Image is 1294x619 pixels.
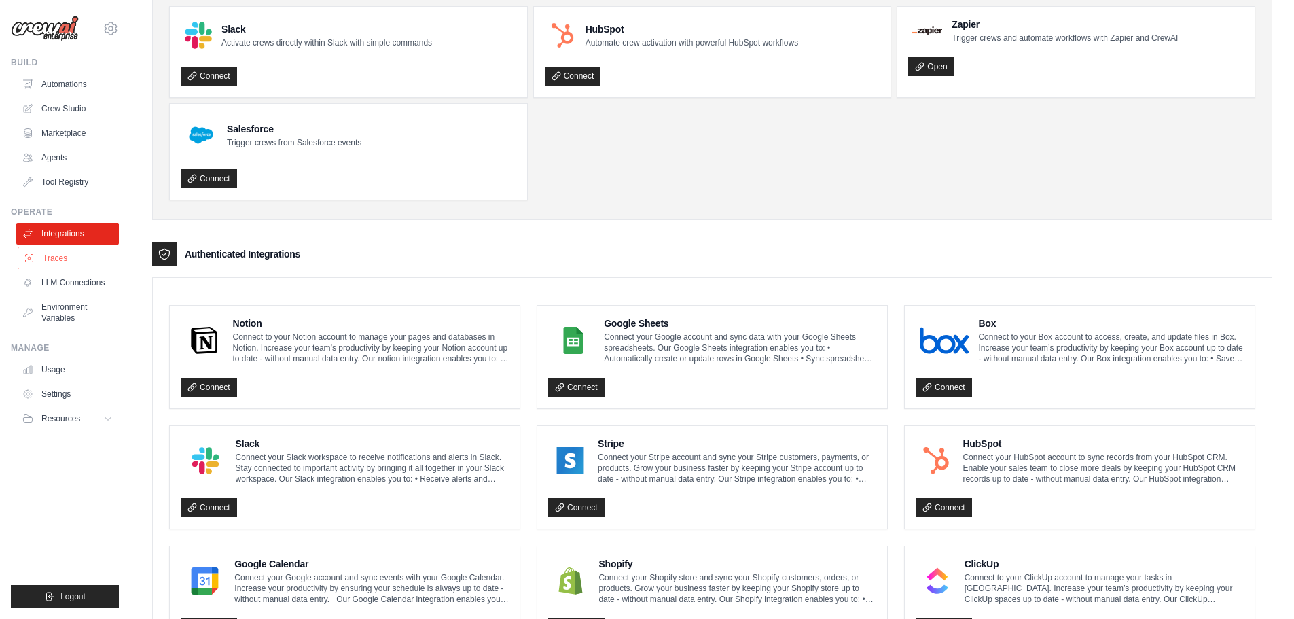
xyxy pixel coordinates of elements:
h4: Stripe [598,437,876,450]
a: Connect [181,498,237,517]
h4: HubSpot [963,437,1244,450]
img: Shopify Logo [552,567,589,595]
div: Manage [11,342,119,353]
p: Automate crew activation with powerful HubSpot workflows [586,37,798,48]
h4: Shopify [598,557,876,571]
h4: ClickUp [965,557,1244,571]
p: Connect to your Notion account to manage your pages and databases in Notion. Increase your team’s... [233,332,509,364]
h4: Salesforce [227,122,361,136]
p: Connect your Google account and sync events with your Google Calendar. Increase your productivity... [234,572,509,605]
a: Integrations [16,223,119,245]
img: ClickUp Logo [920,567,955,595]
a: Connect [548,498,605,517]
a: Crew Studio [16,98,119,120]
h4: Notion [233,317,509,330]
h4: Google Sheets [604,317,876,330]
h3: Authenticated Integrations [185,247,300,261]
a: Environment Variables [16,296,119,329]
a: Open [908,57,954,76]
p: Activate crews directly within Slack with simple commands [221,37,432,48]
p: Connect your Shopify store and sync your Shopify customers, orders, or products. Grow your busine... [598,572,876,605]
div: Operate [11,207,119,217]
img: Stripe Logo [552,447,588,474]
a: Traces [18,247,120,269]
p: Connect your Slack workspace to receive notifications and alerts in Slack. Stay connected to impo... [236,452,509,484]
p: Trigger crews from Salesforce events [227,137,361,148]
img: Zapier Logo [912,26,942,35]
a: Connect [916,498,972,517]
a: Tool Registry [16,171,119,193]
span: Resources [41,413,80,424]
a: Connect [916,378,972,397]
a: Marketplace [16,122,119,144]
img: Logo [11,16,79,41]
p: Trigger crews and automate workflows with Zapier and CrewAI [952,33,1178,43]
img: HubSpot Logo [920,447,953,474]
p: Connect to your Box account to access, create, and update files in Box. Increase your team’s prod... [978,332,1244,364]
a: LLM Connections [16,272,119,294]
h4: Slack [221,22,432,36]
h4: HubSpot [586,22,798,36]
a: Connect [545,67,601,86]
img: Google Sheets Logo [552,327,594,354]
a: Usage [16,359,119,381]
a: Connect [181,169,237,188]
a: Settings [16,383,119,405]
h4: Google Calendar [234,557,509,571]
img: Google Calendar Logo [185,567,225,595]
a: Connect [548,378,605,397]
a: Connect [181,67,237,86]
a: Connect [181,378,237,397]
img: Slack Logo [185,22,212,49]
p: Connect your Stripe account and sync your Stripe customers, payments, or products. Grow your busi... [598,452,876,484]
img: Notion Logo [185,327,223,354]
h4: Slack [236,437,509,450]
img: HubSpot Logo [549,22,576,49]
span: Logout [60,591,86,602]
a: Agents [16,147,119,169]
div: Build [11,57,119,68]
img: Salesforce Logo [185,119,217,152]
h4: Zapier [952,18,1178,31]
button: Logout [11,585,119,608]
h4: Box [978,317,1244,330]
img: Box Logo [920,327,969,354]
button: Resources [16,408,119,429]
a: Automations [16,73,119,95]
p: Connect your Google account and sync data with your Google Sheets spreadsheets. Our Google Sheets... [604,332,876,364]
img: Slack Logo [185,447,226,474]
p: Connect to your ClickUp account to manage your tasks in [GEOGRAPHIC_DATA]. Increase your team’s p... [965,572,1244,605]
p: Connect your HubSpot account to sync records from your HubSpot CRM. Enable your sales team to clo... [963,452,1244,484]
